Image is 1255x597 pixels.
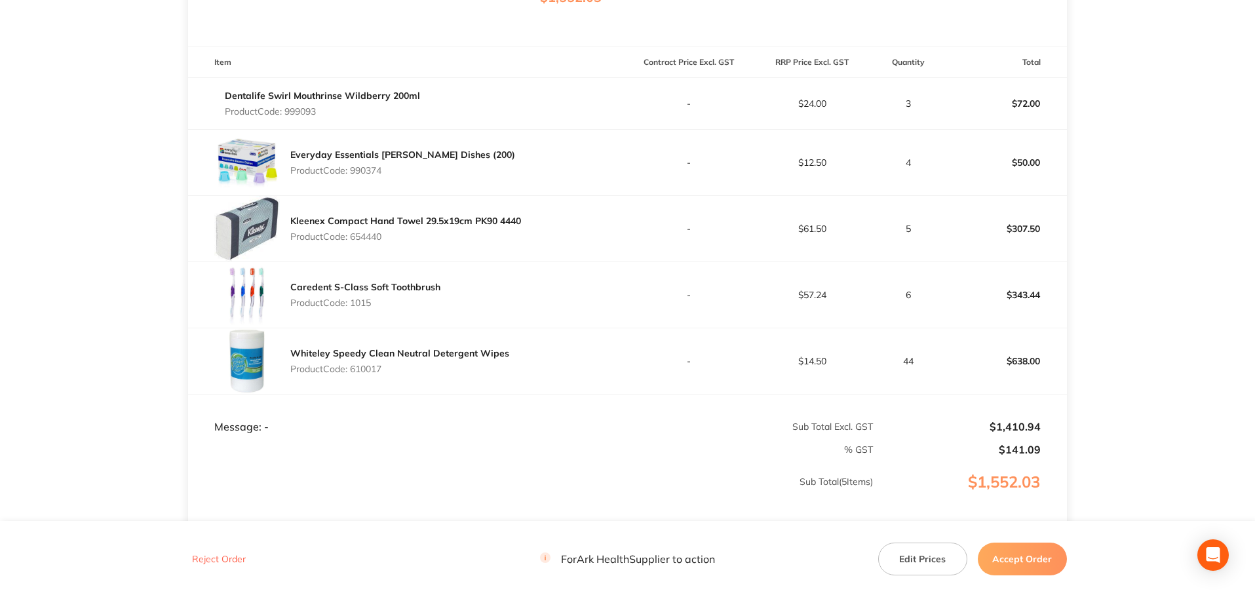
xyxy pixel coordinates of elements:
[290,149,515,161] a: Everyday Essentials [PERSON_NAME] Dishes (200)
[874,356,943,366] p: 44
[944,213,1066,244] p: $307.50
[628,356,750,366] p: -
[750,47,874,78] th: RRP Price Excl. GST
[628,290,750,300] p: -
[628,47,751,78] th: Contract Price Excl. GST
[944,88,1066,119] p: $72.00
[751,157,873,168] p: $12.50
[628,223,750,234] p: -
[290,347,509,359] a: Whiteley Speedy Clean Neutral Detergent Wipes
[628,157,750,168] p: -
[189,476,873,513] p: Sub Total ( 5 Items)
[189,444,873,455] p: % GST
[290,298,440,308] p: Product Code: 1015
[628,421,873,432] p: Sub Total Excl. GST
[290,364,509,374] p: Product Code: 610017
[290,165,515,176] p: Product Code: 990374
[290,231,521,242] p: Product Code: 654440
[874,290,943,300] p: 6
[751,223,873,234] p: $61.50
[214,196,280,261] img: emVyaHUzcw
[874,98,943,109] p: 3
[290,215,521,227] a: Kleenex Compact Hand Towel 29.5x19cm PK90 4440
[751,290,873,300] p: $57.24
[628,98,750,109] p: -
[944,279,1066,311] p: $343.44
[1197,539,1229,571] div: Open Intercom Messenger
[978,543,1067,575] button: Accept Order
[874,444,1041,455] p: $141.09
[225,106,420,117] p: Product Code: 999093
[944,147,1066,178] p: $50.00
[751,356,873,366] p: $14.50
[188,47,627,78] th: Item
[944,47,1067,78] th: Total
[874,47,944,78] th: Quantity
[878,543,967,575] button: Edit Prices
[214,328,280,394] img: MncxdHBlbw
[751,98,873,109] p: $24.00
[225,90,420,102] a: Dentalife Swirl Mouthrinse Wildberry 200ml
[874,473,1066,518] p: $1,552.03
[188,394,627,433] td: Message: -
[874,157,943,168] p: 4
[214,130,280,195] img: aHMyMWh1Zg
[540,553,715,566] p: For Ark Health Supplier to action
[944,345,1066,377] p: $638.00
[874,223,943,234] p: 5
[188,554,250,566] button: Reject Order
[874,421,1041,433] p: $1,410.94
[214,262,280,328] img: aDFtYnZnaA
[290,281,440,293] a: Caredent S-Class Soft Toothbrush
